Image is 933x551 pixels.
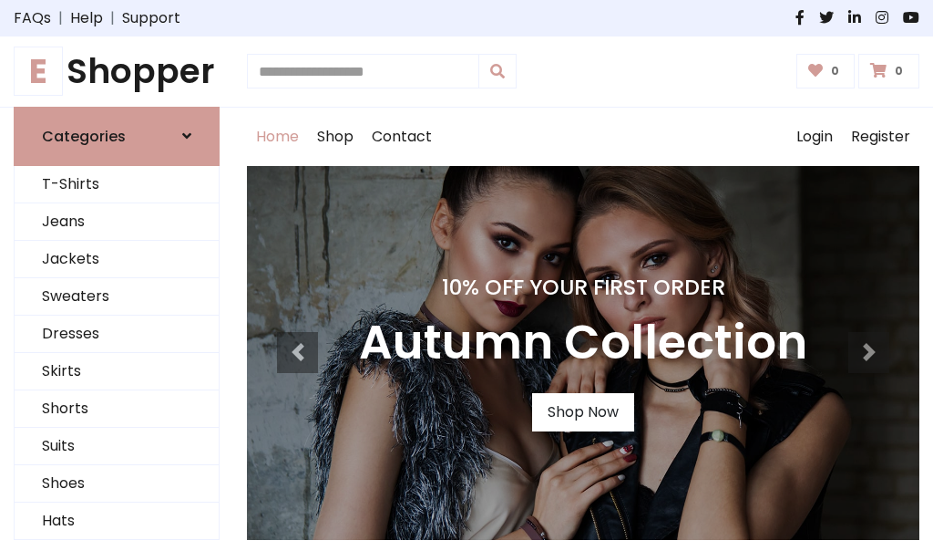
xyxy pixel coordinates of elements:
[42,128,126,145] h6: Categories
[15,503,219,540] a: Hats
[15,278,219,316] a: Sweaters
[51,7,70,29] span: |
[15,353,219,390] a: Skirts
[15,428,219,465] a: Suits
[826,63,844,79] span: 0
[15,241,219,278] a: Jackets
[14,51,220,92] a: EShopper
[15,390,219,428] a: Shorts
[858,54,919,88] a: 0
[70,7,103,29] a: Help
[363,108,441,166] a: Contact
[890,63,907,79] span: 0
[14,51,220,92] h1: Shopper
[532,393,634,431] a: Shop Now
[15,465,219,503] a: Shoes
[14,47,63,96] span: E
[14,107,220,166] a: Categories
[308,108,363,166] a: Shop
[359,275,807,300] h4: 10% Off Your First Order
[14,7,51,29] a: FAQs
[359,315,807,371] h3: Autumn Collection
[15,316,219,353] a: Dresses
[103,7,122,29] span: |
[796,54,856,88] a: 0
[15,203,219,241] a: Jeans
[122,7,180,29] a: Support
[787,108,842,166] a: Login
[842,108,919,166] a: Register
[247,108,308,166] a: Home
[15,166,219,203] a: T-Shirts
